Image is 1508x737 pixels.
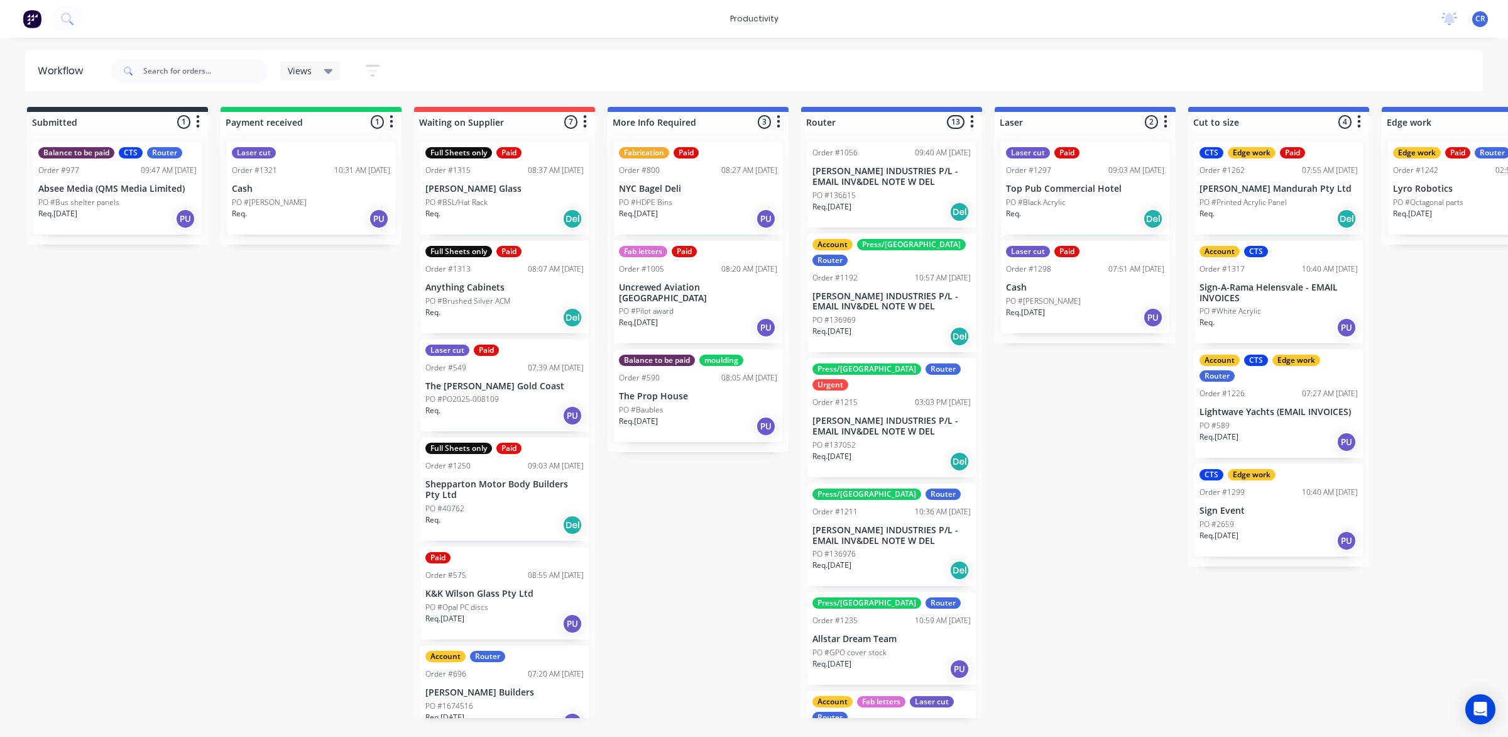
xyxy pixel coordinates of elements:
[1199,197,1287,208] p: PO #Printed Acrylic Panel
[425,613,464,624] p: Req. [DATE]
[147,147,182,158] div: Router
[949,326,970,346] div: Del
[562,515,582,535] div: Del
[1006,184,1164,194] p: Top Pub Commercial Hotel
[807,484,976,587] div: Press/[GEOGRAPHIC_DATA]RouterOrder #121110:36 AM [DATE][PERSON_NAME] INDUSTRIES P/L - EMAIL INV&D...
[812,363,921,375] div: Press/[GEOGRAPHIC_DATA]
[496,246,522,257] div: Paid
[425,668,466,680] div: Order #696
[619,208,658,219] p: Req. [DATE]
[425,246,492,257] div: Full Sheets only
[33,142,202,235] div: Balance to be paidCTSRouterOrder #97709:47 AM [DATE]Absee Media (QMS Media Limited)PO #Bus shelte...
[141,165,197,176] div: 09:47 AM [DATE]
[1199,370,1235,382] div: Router
[1006,263,1051,275] div: Order #1298
[425,514,440,526] p: Req.
[812,201,851,213] p: Req. [DATE]
[721,372,777,384] div: 08:05 AM [DATE]
[425,362,466,374] div: Order #549
[232,197,307,208] p: PO #[PERSON_NAME]
[528,362,584,374] div: 07:39 AM [DATE]
[38,184,197,194] p: Absee Media (QMS Media Limited)
[614,241,782,344] div: Fab lettersPaidOrder #100508:20 AM [DATE]Uncrewed Aviation [GEOGRAPHIC_DATA]PO #Pilot awardReq.[D...
[812,416,971,437] p: [PERSON_NAME] INDUSTRIES P/L - EMAIL INV&DEL NOTE W DEL
[1475,13,1485,25] span: CR
[420,241,589,333] div: Full Sheets onlyPaidOrder #131308:07 AM [DATE]Anything CabinetsPO #Brushed Silver ACMReq.Del
[232,147,276,158] div: Laser cut
[562,406,582,426] div: PU
[812,506,858,518] div: Order #1211
[812,615,858,626] div: Order #1235
[1302,388,1358,399] div: 07:27 AM [DATE]
[1006,208,1021,219] p: Req.
[812,597,921,609] div: Press/[GEOGRAPHIC_DATA]
[949,452,970,472] div: Del
[425,503,464,514] p: PO #40762
[812,239,853,250] div: Account
[812,548,856,560] p: PO #136976
[619,282,777,304] p: Uncrewed Aviation [GEOGRAPHIC_DATA]
[619,263,664,275] div: Order #1005
[38,147,114,158] div: Balance to be paid
[1280,147,1305,158] div: Paid
[1006,165,1051,176] div: Order #1297
[672,246,697,257] div: Paid
[1006,282,1164,293] p: Cash
[425,208,440,219] p: Req.
[1336,318,1357,338] div: PU
[496,147,522,158] div: Paid
[496,443,522,454] div: Paid
[812,314,856,326] p: PO #136969
[949,202,970,222] div: Del
[724,9,785,28] div: productivity
[926,363,961,375] div: Router
[1143,209,1163,229] div: Del
[619,317,658,328] p: Req. [DATE]
[915,147,971,158] div: 09:40 AM [DATE]
[812,397,858,408] div: Order #1215
[949,560,970,580] div: Del
[425,701,473,712] p: PO #1674516
[1194,241,1363,344] div: AccountCTSOrder #131710:40 AM [DATE]Sign-A-Rama Helensvale - EMAIL INVOICESPO #White AcrylicReq.PU
[425,381,584,392] p: The [PERSON_NAME] Gold Coast
[1302,263,1358,275] div: 10:40 AM [DATE]
[1054,147,1079,158] div: Paid
[1336,209,1357,229] div: Del
[119,147,143,158] div: CTS
[528,570,584,581] div: 08:55 AM [DATE]
[425,687,584,698] p: [PERSON_NAME] Builders
[425,263,471,275] div: Order #1313
[1228,469,1276,480] div: Edge work
[619,372,660,384] div: Order #590
[1199,246,1240,257] div: Account
[614,142,782,235] div: FabricationPaidOrder #80008:27 AM [DATE]NYC Bagel DeliPO #HDPE BinsReq.[DATE]PU
[857,696,905,707] div: Fab letters
[38,165,79,176] div: Order #977
[425,345,469,356] div: Laser cut
[38,64,89,79] div: Workflow
[614,350,782,442] div: Balance to be paidmouldingOrder #59008:05 AM [DATE]The Prop HousePO #BaublesReq.[DATE]PU
[1445,147,1470,158] div: Paid
[288,64,312,77] span: Views
[470,651,505,662] div: Router
[812,440,856,451] p: PO #137052
[619,197,672,208] p: PO #HDPE Bins
[1199,431,1238,443] p: Req. [DATE]
[232,165,277,176] div: Order #1321
[1302,165,1358,176] div: 07:55 AM [DATE]
[1143,308,1163,328] div: PU
[721,263,777,275] div: 08:20 AM [DATE]
[38,208,77,219] p: Req. [DATE]
[812,291,971,313] p: [PERSON_NAME] INDUSTRIES P/L - EMAIL INV&DEL NOTE W DEL
[1199,184,1358,194] p: [PERSON_NAME] Mandurah Pty Ltd
[420,340,589,432] div: Laser cutPaidOrder #54907:39 AM [DATE]The [PERSON_NAME] Gold CoastPO #PO2025-008109Req.PU
[812,255,848,266] div: Router
[334,165,390,176] div: 10:31 AM [DATE]
[528,263,584,275] div: 08:07 AM [DATE]
[910,696,954,707] div: Laser cut
[425,460,471,472] div: Order #1250
[1199,208,1215,219] p: Req.
[812,658,851,670] p: Req. [DATE]
[807,234,976,353] div: AccountPress/[GEOGRAPHIC_DATA]RouterOrder #119210:57 AM [DATE][PERSON_NAME] INDUSTRIES P/L - EMAI...
[1001,241,1169,333] div: Laser cutPaidOrder #129807:51 AM [DATE]CashPO #[PERSON_NAME]Req.[DATE]PU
